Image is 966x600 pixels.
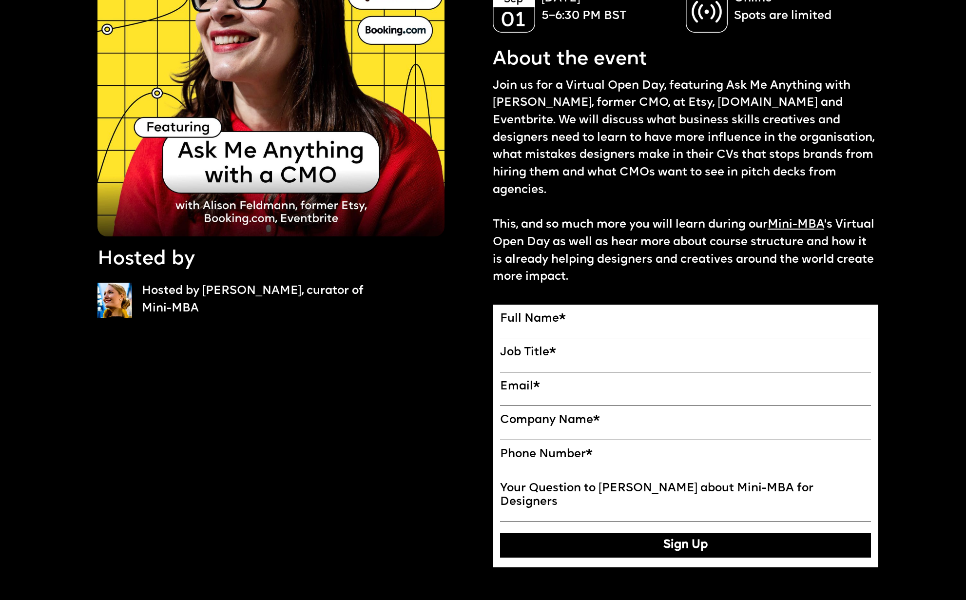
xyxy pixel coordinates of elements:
label: Full Name [500,312,871,326]
p: Hosted by [PERSON_NAME], curator of Mini-MBA [142,283,381,317]
a: Mini-MBA [768,219,824,231]
label: Phone Number [500,447,871,462]
label: Email [500,380,871,394]
label: Your Question to [PERSON_NAME] about Mini-MBA for Designers [500,482,871,509]
p: Join us for a Virtual Open Day, featuring Ask Me Anything with [PERSON_NAME], former CMO, at Etsy... [493,77,878,286]
p: About the event [493,46,647,74]
p: Hosted by [97,246,195,273]
label: Company Name [500,413,871,427]
button: Sign Up [500,533,871,558]
label: Job Title [500,346,871,360]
